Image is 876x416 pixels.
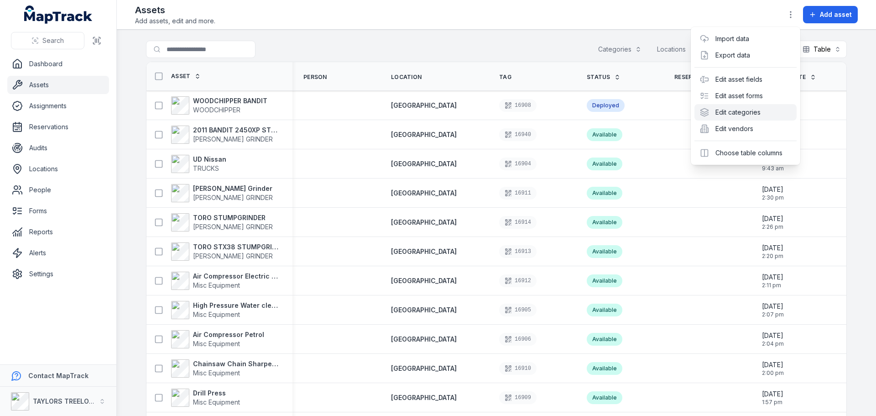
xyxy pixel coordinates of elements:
div: Export data [694,47,797,63]
div: Edit asset fields [694,71,797,88]
div: Edit categories [694,104,797,121]
div: Edit asset forms [694,88,797,104]
a: Import data [715,34,749,43]
div: Edit vendors [694,121,797,137]
div: Choose table columns [694,145,797,161]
